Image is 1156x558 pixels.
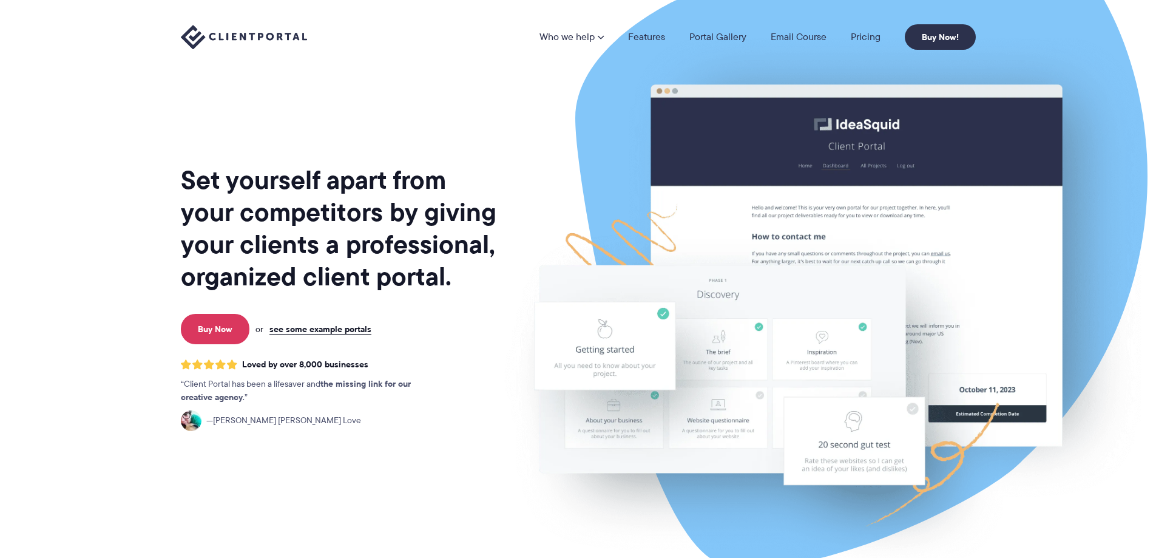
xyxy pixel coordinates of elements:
a: Buy Now [181,314,249,344]
h1: Set yourself apart from your competitors by giving your clients a professional, organized client ... [181,164,499,293]
span: [PERSON_NAME] [PERSON_NAME] Love [206,414,361,427]
a: Features [628,32,665,42]
a: Buy Now! [905,24,976,50]
p: Client Portal has been a lifesaver and . [181,378,436,404]
span: Loved by over 8,000 businesses [242,359,368,370]
a: Email Course [771,32,826,42]
a: Pricing [851,32,881,42]
a: Portal Gallery [689,32,746,42]
strong: the missing link for our creative agency [181,377,411,404]
span: or [255,324,263,335]
a: see some example portals [269,324,371,335]
a: Who we help [539,32,604,42]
